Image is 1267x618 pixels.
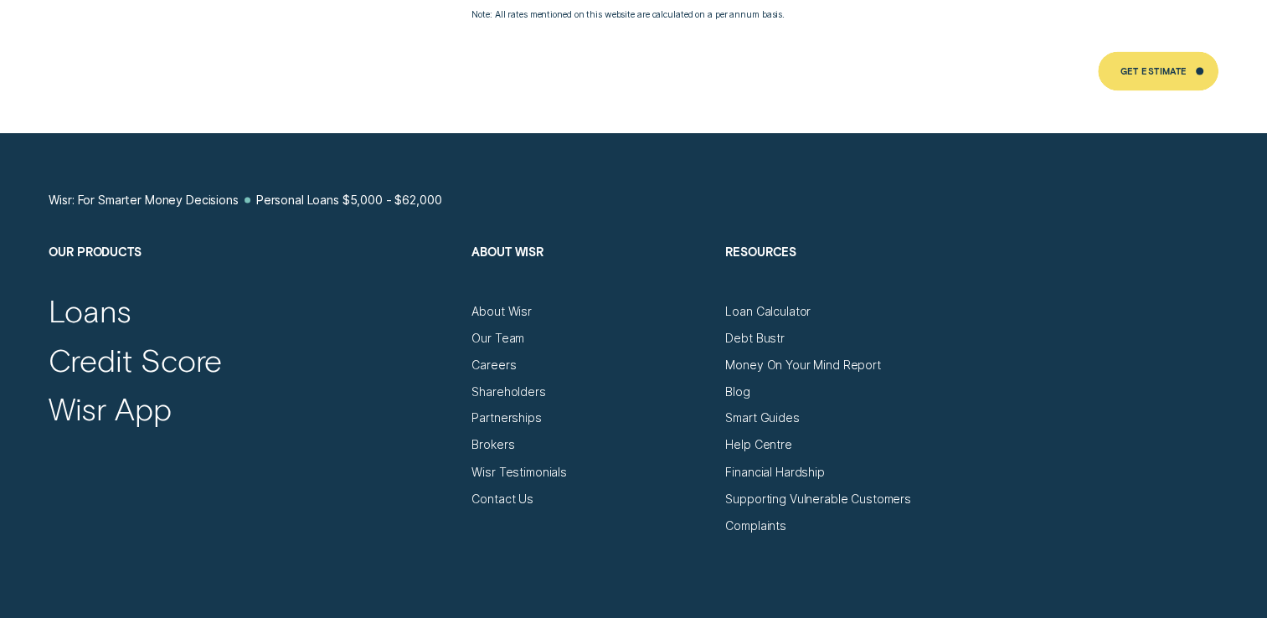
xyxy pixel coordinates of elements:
[471,464,567,479] a: Wisr Testimonials
[471,245,710,305] h2: About Wisr
[725,437,791,452] a: Help Centre
[49,291,131,330] a: Loans
[49,193,238,208] a: Wisr: For Smarter Money Decisions
[471,358,516,373] a: Careers
[471,437,514,452] a: Brokers
[725,245,964,305] h2: Resources
[725,491,911,506] a: Supporting Vulnerable Customers
[725,464,824,479] a: Financial Hardship
[471,331,524,346] a: Our Team
[471,8,1218,23] p: Note: All rates mentioned on this website are calculated on a per annum basis.
[49,245,456,305] h2: Our Products
[725,384,749,399] a: Blog
[725,331,785,346] a: Debt Bustr
[471,384,545,399] a: Shareholders
[725,410,799,425] a: Smart Guides
[471,491,533,506] a: Contact Us
[725,304,811,319] a: Loan Calculator
[471,304,532,319] a: About Wisr
[1098,51,1218,91] a: Get Estimate
[49,341,222,379] a: Credit Score
[725,358,880,373] a: Money On Your Mind Report
[725,518,786,533] a: Complaints
[49,389,171,428] a: Wisr App
[256,193,442,208] a: Personal Loans $5,000 - $62,000
[471,410,541,425] a: Partnerships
